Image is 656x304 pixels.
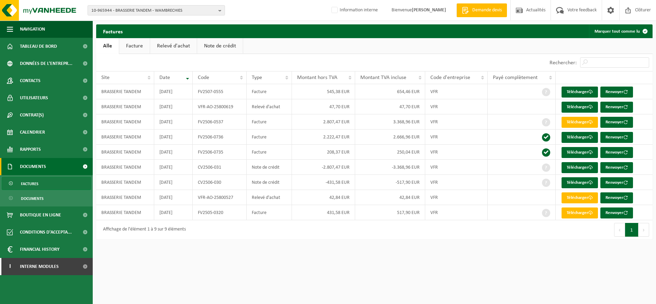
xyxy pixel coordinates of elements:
[154,145,193,160] td: [DATE]
[614,223,625,237] button: Previous
[355,145,425,160] td: 250,04 EUR
[330,5,378,15] label: Information interne
[589,24,652,38] button: Marquer tout comme lu
[292,114,355,130] td: 2.807,47 EUR
[88,5,225,15] button: 10-965944 - BRASSERIE TANDEM - WAMBRECHIES
[193,175,247,190] td: CV2506-030
[96,190,154,205] td: BRASSERIE TANDEM
[21,177,38,190] span: Factures
[550,60,577,66] label: Rechercher:
[425,114,488,130] td: VFR
[425,175,488,190] td: VFR
[2,192,91,205] a: Documents
[20,38,57,55] span: Tableau de bord
[252,75,262,80] span: Type
[600,147,633,158] button: Renvoyer
[600,162,633,173] button: Renvoyer
[96,24,129,38] h2: Factures
[20,158,46,175] span: Documents
[425,84,488,99] td: VFR
[96,114,154,130] td: BRASSERIE TANDEM
[562,162,598,173] a: Télécharger
[425,145,488,160] td: VFR
[20,124,45,141] span: Calendrier
[355,190,425,205] td: 42,84 EUR
[292,160,355,175] td: -2.807,47 EUR
[292,175,355,190] td: -431,58 EUR
[355,205,425,220] td: 517,90 EUR
[247,190,292,205] td: Relevé d'achat
[96,99,154,114] td: BRASSERIE TANDEM
[600,132,633,143] button: Renvoyer
[430,75,470,80] span: Code d'entreprise
[625,223,638,237] button: 1
[600,177,633,188] button: Renvoyer
[247,205,292,220] td: Facture
[193,205,247,220] td: FV2505-0320
[20,258,59,275] span: Interne modules
[292,145,355,160] td: 208,37 EUR
[197,38,243,54] a: Note de crédit
[562,177,598,188] a: Télécharger
[193,99,247,114] td: VFR-AO-25800619
[193,114,247,130] td: FV2506-0537
[119,38,150,54] a: Facture
[600,207,633,218] button: Renvoyer
[101,75,110,80] span: Site
[150,38,197,54] a: Relevé d'achat
[355,114,425,130] td: 3.368,96 EUR
[562,207,598,218] a: Télécharger
[96,160,154,175] td: BRASSERIE TANDEM
[193,190,247,205] td: VFR-AO-25800527
[297,75,337,80] span: Montant hors TVA
[292,190,355,205] td: 42,84 EUR
[425,130,488,145] td: VFR
[2,177,91,190] a: Factures
[198,75,209,80] span: Code
[355,130,425,145] td: 2.666,96 EUR
[20,21,45,38] span: Navigation
[456,3,507,17] a: Demande devis
[96,38,119,54] a: Alle
[425,205,488,220] td: VFR
[562,132,598,143] a: Télécharger
[247,145,292,160] td: Facture
[493,75,538,80] span: Payé complètement
[193,84,247,99] td: FV2507-0555
[600,87,633,98] button: Renvoyer
[193,130,247,145] td: FV2506-0736
[154,130,193,145] td: [DATE]
[91,5,216,16] span: 10-965944 - BRASSERIE TANDEM - WAMBRECHIES
[425,99,488,114] td: VFR
[600,102,633,113] button: Renvoyer
[154,114,193,130] td: [DATE]
[247,84,292,99] td: Facture
[96,145,154,160] td: BRASSERIE TANDEM
[412,8,446,13] strong: [PERSON_NAME]
[562,102,598,113] a: Télécharger
[20,141,41,158] span: Rapports
[247,99,292,114] td: Relevé d'achat
[20,241,59,258] span: Financial History
[247,175,292,190] td: Note de crédit
[100,224,186,236] div: Affichage de l'élément 1 à 9 sur 9 éléments
[247,114,292,130] td: Facture
[159,75,170,80] span: Date
[193,145,247,160] td: FV2506-0735
[600,192,633,203] button: Renvoyer
[96,84,154,99] td: BRASSERIE TANDEM
[562,87,598,98] a: Télécharger
[20,89,48,106] span: Utilisateurs
[471,7,504,14] span: Demande devis
[154,205,193,220] td: [DATE]
[292,130,355,145] td: 2.222,47 EUR
[425,190,488,205] td: VFR
[562,147,598,158] a: Télécharger
[96,130,154,145] td: BRASSERIE TANDEM
[600,117,633,128] button: Renvoyer
[292,99,355,114] td: 47,70 EUR
[20,72,41,89] span: Contacts
[21,192,44,205] span: Documents
[292,205,355,220] td: 431,58 EUR
[154,160,193,175] td: [DATE]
